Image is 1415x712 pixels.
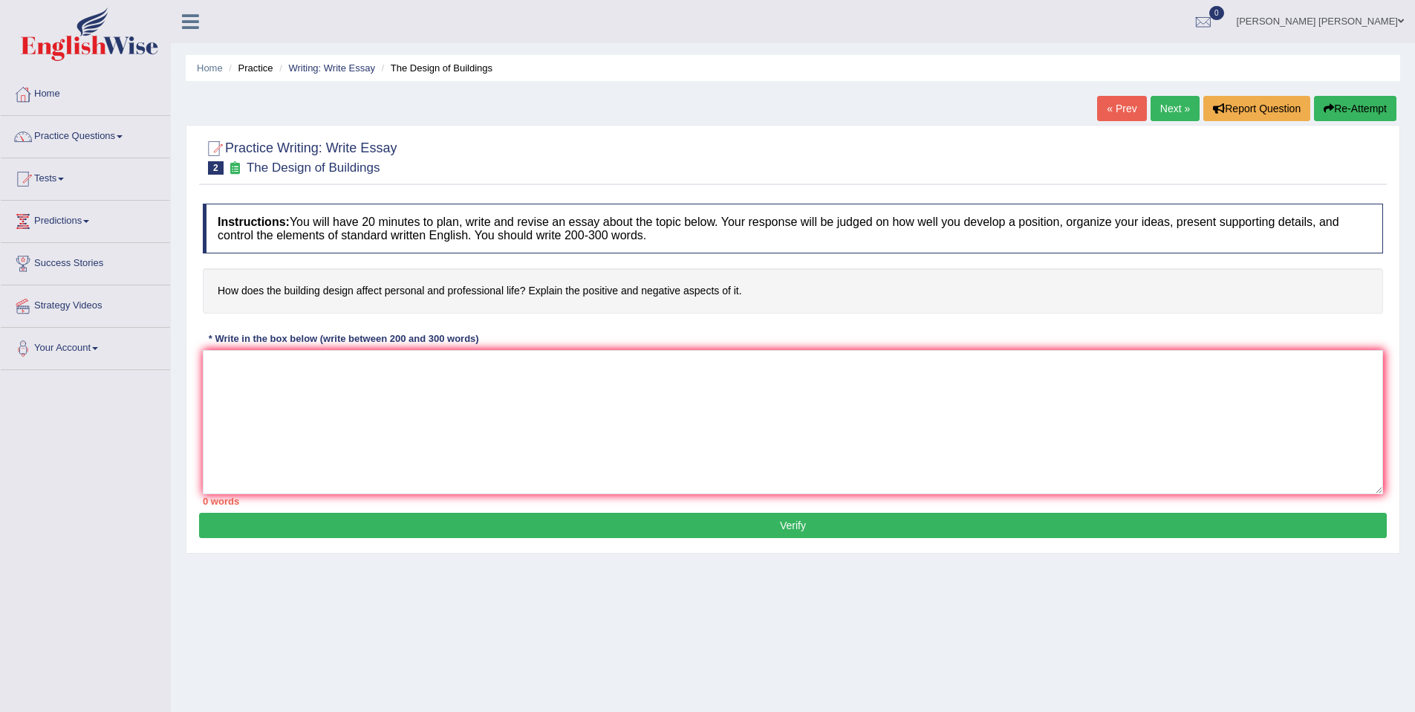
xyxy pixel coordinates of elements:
[218,216,290,228] b: Instructions:
[227,161,243,175] small: Exam occurring question
[1209,6,1224,20] span: 0
[203,494,1383,508] div: 0 words
[1203,96,1310,121] button: Report Question
[225,61,273,75] li: Practice
[203,268,1383,314] h4: How does the building design affect personal and professional life? Explain the positive and nega...
[247,161,380,175] small: The Design of Buildings
[1,285,170,323] a: Strategy Videos
[1,116,170,153] a: Practice Questions
[1151,96,1200,121] a: Next »
[1,201,170,238] a: Predictions
[1,74,170,111] a: Home
[1314,96,1396,121] button: Re-Attempt
[203,204,1383,253] h4: You will have 20 minutes to plan, write and revise an essay about the topic below. Your response ...
[1,158,170,195] a: Tests
[203,137,397,175] h2: Practice Writing: Write Essay
[378,61,493,75] li: The Design of Buildings
[199,513,1387,538] button: Verify
[208,161,224,175] span: 2
[1097,96,1146,121] a: « Prev
[203,332,484,346] div: * Write in the box below (write between 200 and 300 words)
[288,62,375,74] a: Writing: Write Essay
[1,243,170,280] a: Success Stories
[1,328,170,365] a: Your Account
[197,62,223,74] a: Home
